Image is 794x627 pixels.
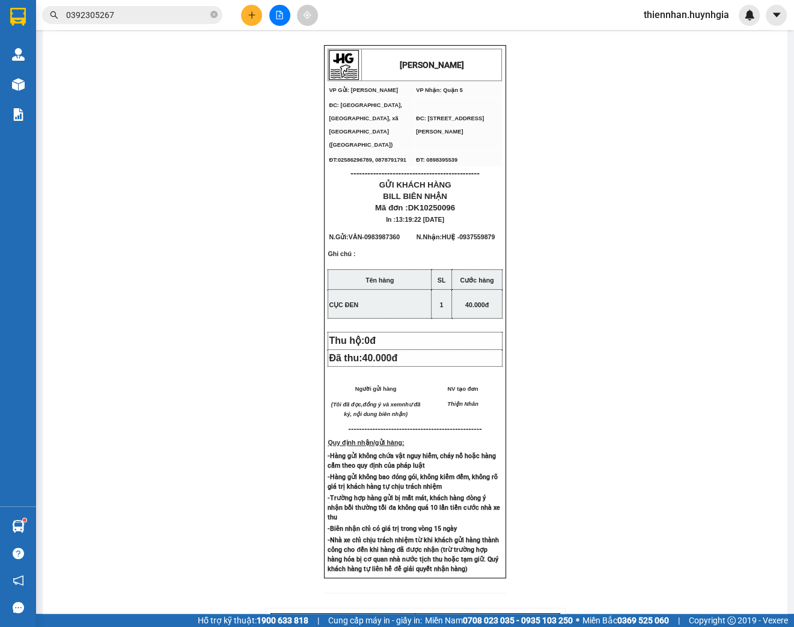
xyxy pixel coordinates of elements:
[442,233,495,240] span: HUỆ -
[13,548,24,559] span: question-circle
[576,618,579,623] span: ⚪️
[12,78,25,91] img: warehouse-icon
[13,575,24,586] span: notification
[10,10,106,37] div: [PERSON_NAME]
[115,25,199,39] div: CHÚ BẢO
[328,614,422,627] span: Cung cấp máy in - giấy in:
[400,60,464,70] strong: [PERSON_NAME]
[198,614,308,627] span: Hỗ trợ kỹ thuật:
[417,233,495,240] span: N.Nhận:
[416,87,463,93] span: VP Nhận: Quận 5
[355,386,397,392] span: Người gửi hàng
[328,452,496,469] strong: -Hàng gửi không chứa vật nguy hiểm, cháy nổ hoặc hàng cấm theo quy định của pháp luật
[375,203,455,212] span: Mã đơn :
[328,439,404,446] strong: Quy định nhận/gửi hàng:
[425,614,573,627] span: Miền Nam
[465,301,489,308] span: 40.000đ
[386,216,444,223] span: In :
[329,102,402,148] span: ĐC: [GEOGRAPHIC_DATA], [GEOGRAPHIC_DATA], xã [GEOGRAPHIC_DATA] ([GEOGRAPHIC_DATA])
[362,233,400,240] span: -
[379,180,451,189] span: GỬI KHÁCH HÀNG
[617,616,669,625] strong: 0369 525 060
[463,616,573,625] strong: 0708 023 035 - 0935 103 250
[210,10,218,21] span: close-circle
[317,614,319,627] span: |
[23,518,26,522] sup: 1
[440,301,444,308] span: 1
[50,11,58,19] span: search
[447,386,478,392] span: NV tạo đơn
[12,520,25,533] img: warehouse-icon
[744,10,755,20] img: icon-new-feature
[329,157,406,163] span: ĐT:02586296789, 0878791791
[416,115,484,135] span: ĐC: [STREET_ADDRESS][PERSON_NAME]
[727,616,736,625] span: copyright
[10,52,106,69] div: 0972913994
[303,11,311,19] span: aim
[459,233,495,240] span: 0937559879
[329,50,359,80] img: logo
[460,277,494,284] strong: Cước hàng
[241,5,262,26] button: plus
[349,233,362,240] span: VÂN
[364,233,400,240] span: 0983987360
[438,277,446,284] strong: SL
[329,335,380,346] span: Thu hộ:
[329,301,358,308] span: CỤC ĐEN
[210,11,218,18] span: close-circle
[349,424,356,433] span: ---
[383,192,447,201] span: BILL BIÊN NHẬN
[10,37,106,52] div: CHÚ BẢO
[248,11,256,19] span: plus
[12,48,25,61] img: warehouse-icon
[331,402,402,408] em: (Tôi đã đọc,đồng ý và xem
[350,168,479,178] span: ----------------------------------------------
[10,10,29,23] span: Gửi:
[115,10,199,25] div: Quận 5
[115,11,144,24] span: Nhận:
[328,536,499,573] strong: -Nhà xe chỉ chịu trách nhiệm từ khi khách gửi hàng thành công cho đến khi hàng đã được nhận (trừ ...
[9,77,46,90] span: Đã thu :
[12,108,25,121] img: solution-icon
[66,8,208,22] input: Tìm tên, số ĐT hoặc mã đơn
[328,525,457,533] strong: -Biên nhận chỉ có giá trị trong vòng 15 ngày
[328,250,355,267] span: Ghi chú :
[447,401,478,407] span: Thiện Nhân
[115,39,199,56] div: 0972913994
[329,87,398,93] span: VP Gửi: [PERSON_NAME]
[356,424,482,433] span: -----------------------------------------------
[328,494,500,521] strong: -Trường hợp hàng gửi bị mất mát, khách hàng đòng ý nhận bồi thường tối đa không quá 10 lần tiền c...
[582,614,669,627] span: Miền Bắc
[634,7,739,22] span: thiennhan.huynhgia
[416,157,457,163] span: ĐT: 0898395539
[364,335,376,346] span: 0đ
[329,353,397,363] span: Đã thu:
[395,216,444,223] span: 13:19:22 [DATE]
[269,5,290,26] button: file-add
[678,614,680,627] span: |
[10,8,26,26] img: logo-vxr
[275,11,284,19] span: file-add
[257,616,308,625] strong: 1900 633 818
[771,10,782,20] span: caret-down
[408,203,456,212] span: DK10250096
[362,353,397,363] span: 40.000đ
[329,233,400,240] span: N.Gửi:
[9,76,108,90] div: 280.000
[365,277,394,284] strong: Tên hàng
[13,602,24,613] span: message
[297,5,318,26] button: aim
[328,473,498,491] strong: -Hàng gửi không bao đóng gói, không kiểm đếm, không rõ giá trị khách hàng tự chịu trách nhiệm
[766,5,787,26] button: caret-down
